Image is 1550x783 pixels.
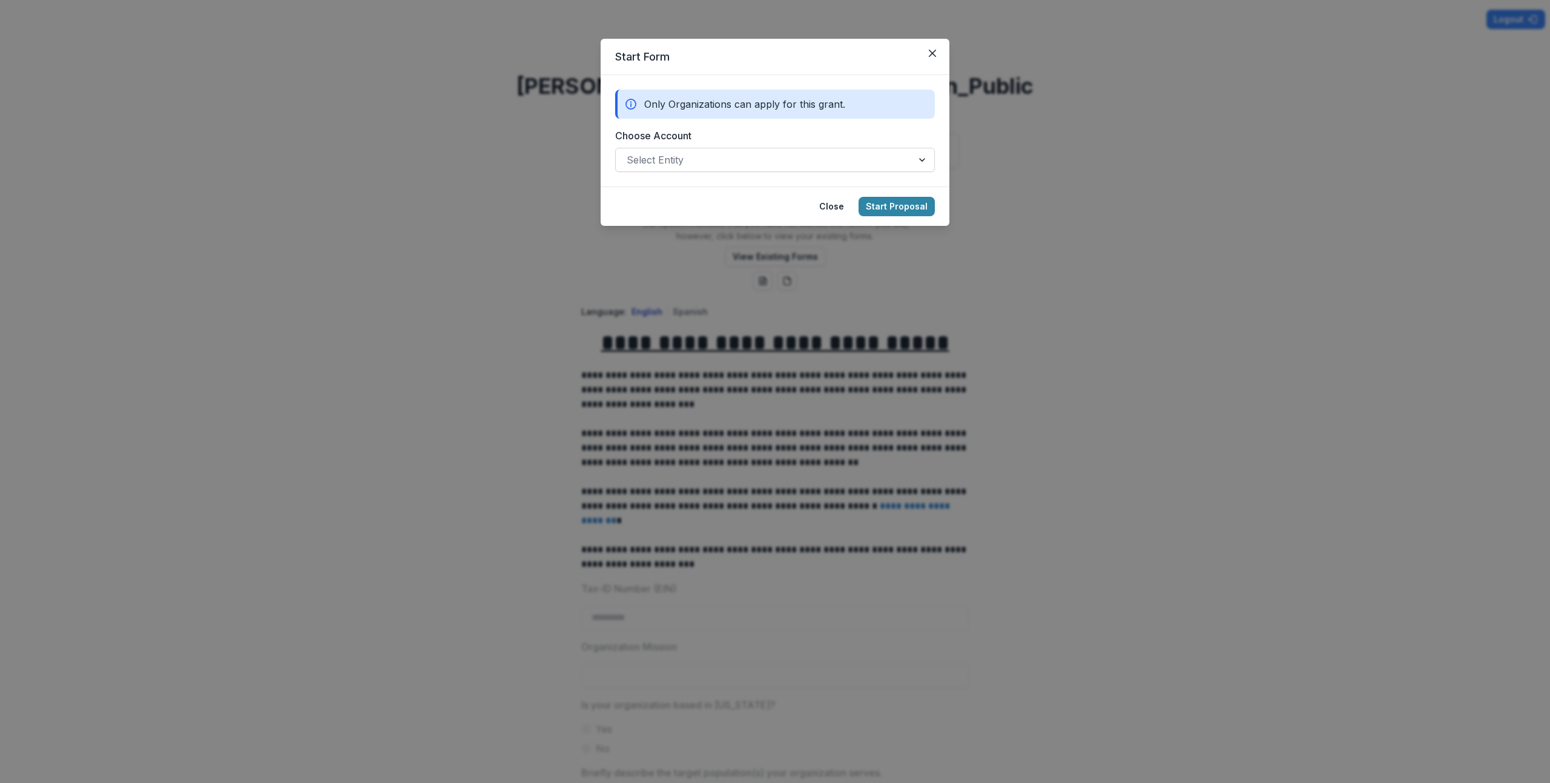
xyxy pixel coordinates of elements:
[601,39,949,75] header: Start Form
[615,128,928,143] label: Choose Account
[923,44,942,63] button: Close
[812,197,851,216] button: Close
[859,197,935,216] button: Start Proposal
[615,90,935,119] div: Only Organizations can apply for this grant.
